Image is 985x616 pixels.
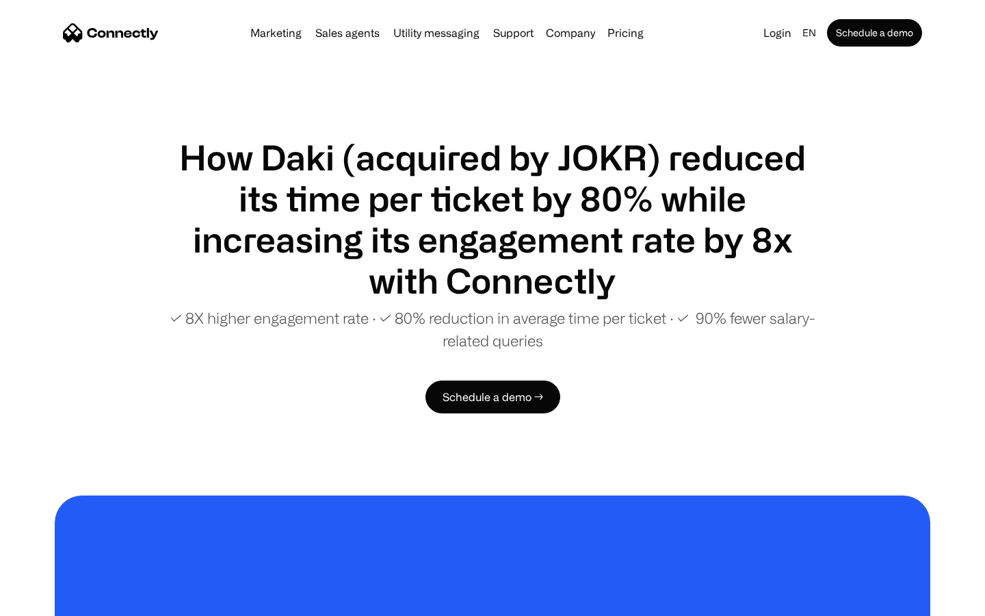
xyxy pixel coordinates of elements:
[164,137,821,301] h1: How Daki (acquired by JOKR) reduced its time per ticket by 80% while increasing its engagement ra...
[245,27,307,38] a: Marketing
[802,23,816,42] div: en
[388,27,485,38] a: Utility messaging
[758,23,797,42] a: Login
[63,23,159,43] a: home
[602,27,649,38] a: Pricing
[546,23,595,42] div: Company
[488,27,539,38] a: Support
[827,19,922,47] a: Schedule a demo
[425,381,560,413] a: Schedule a demo →
[164,307,821,352] p: ✓ 8X higher engagement rate ∙ ✓ 80% reduction in average time per ticket ∙ ✓ 90% fewer salary-rel...
[14,591,82,611] aside: Language selected: English
[27,592,82,611] ul: Language list
[310,27,385,38] a: Sales agents
[542,23,599,42] div: Company
[797,23,824,42] div: en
